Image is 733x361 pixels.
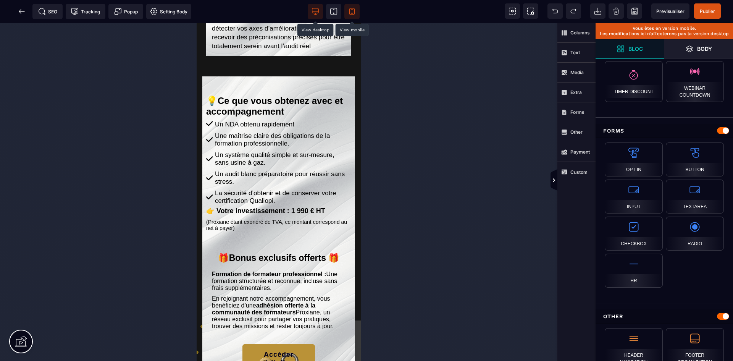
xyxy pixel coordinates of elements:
p: Les modifications ici n’affecterons pas la version desktop [599,31,729,36]
span: Preview [651,3,689,19]
div: Timer Discount [605,61,663,102]
text: Un NDA obtenu rapidement [16,96,155,105]
span: Previsualiser [656,8,685,14]
text: 👉 Votre investissement : 1 990 € HT [10,184,155,194]
div: Forms [596,124,733,138]
text: Un système qualité simple et sur-mesure, sans usine à gaz. [16,128,155,144]
text: La sécurité d’obtenir et de conserver votre certification Qualiopi. [16,167,155,182]
span: Open Layer Manager [664,39,733,59]
b: Formation de formateur professionnel : [15,248,130,254]
text: Une formation structurée et reconnue, incluse sans frais supplémentaires. [15,246,149,270]
span: View components [505,3,520,19]
span: Setting Body [150,8,187,15]
text: Une maîtrise claire des obligations de la formation professionnelle. [16,109,155,125]
div: Radio [666,217,724,251]
span: Open Blocks [596,39,664,59]
strong: Columns [570,30,590,36]
div: Button [666,142,724,176]
div: Opt in [605,142,663,176]
strong: Custom [570,169,588,175]
strong: Extra [570,89,582,95]
span: SEO [38,8,57,15]
strong: Payment [570,149,590,155]
strong: Bloc [628,46,643,52]
text: Un audit blanc préparatoire pour réussir sans stress. [16,147,155,163]
strong: Text [570,50,580,55]
h2: 💡Ce que vous obtenez avec et accompagnement [10,69,155,94]
div: Checkbox [605,217,663,251]
strong: Forms [570,109,584,115]
div: Input [605,180,663,214]
div: Other [596,309,733,324]
button: Accéder à l'offre [46,321,118,350]
p: Vous êtes en version mobile. [599,26,729,31]
span: Publier [700,8,715,14]
div: Textarea [666,180,724,214]
div: Webinar Countdown [666,61,724,102]
strong: Body [697,46,712,52]
text: 🎁Bonus exclusifs offerts 🎁 [10,230,155,240]
span: Screenshot [523,3,538,19]
text: (Proxiane étant exonéré de TVA, ce montant correspond au net à payer) [10,194,155,210]
b: adhésion offerte à la communauté des formateurs [15,279,121,293]
text: En rejoignant notre accompagnement, vous bénéficiez d’une Proxiane, un réseau exclusif pour parta... [15,270,149,309]
strong: Other [570,129,583,135]
strong: Media [570,70,584,75]
span: Popup [114,8,138,15]
span: Tracking [71,8,100,15]
div: Hr [605,254,663,288]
